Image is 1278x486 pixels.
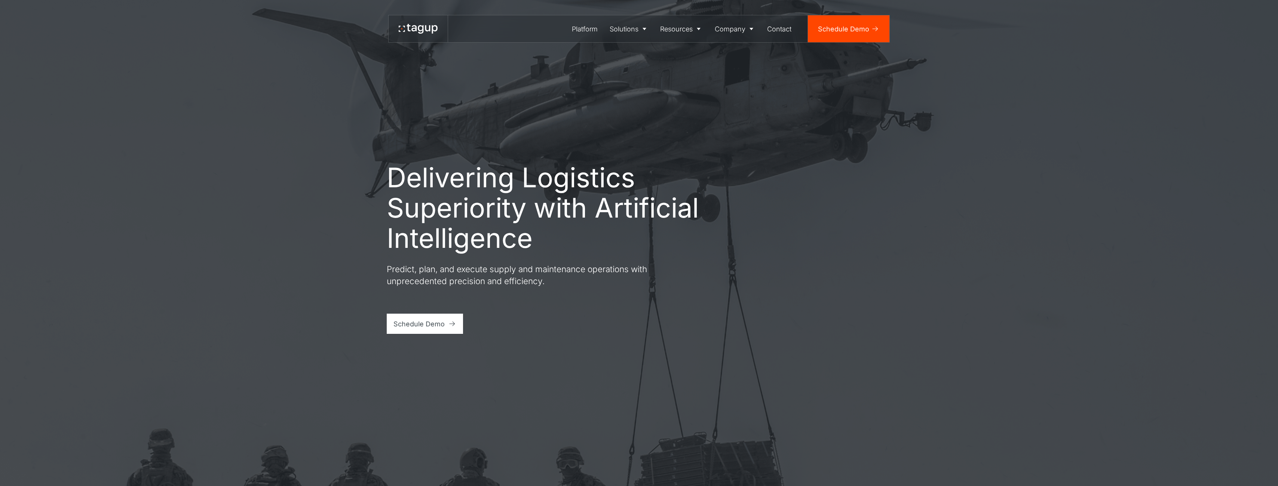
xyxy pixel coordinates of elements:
div: Company [715,24,745,34]
a: Schedule Demo [808,15,889,42]
a: Solutions [604,15,655,42]
a: Company [709,15,761,42]
div: Schedule Demo [818,24,869,34]
a: Platform [566,15,604,42]
a: Schedule Demo [387,314,463,334]
a: Resources [655,15,709,42]
div: Solutions [610,24,638,34]
div: Resources [660,24,693,34]
div: Schedule Demo [393,319,445,329]
div: Contact [767,24,791,34]
a: Contact [761,15,798,42]
div: Platform [572,24,598,34]
h1: Delivering Logistics Superiority with Artificial Intelligence [387,162,701,253]
p: Predict, plan, and execute supply and maintenance operations with unprecedented precision and eff... [387,263,656,287]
